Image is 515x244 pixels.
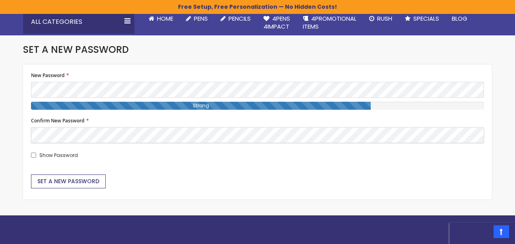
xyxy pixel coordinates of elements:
[452,14,467,23] span: Blog
[39,152,78,159] span: Show Password
[449,223,515,244] iframe: Google Customer Reviews
[399,10,445,27] a: Specials
[180,10,214,27] a: Pens
[31,72,64,79] span: New Password
[228,14,251,23] span: Pencils
[377,14,392,23] span: Rush
[31,102,371,110] div: Password Strength:
[194,14,208,23] span: Pens
[23,43,129,56] span: Set a New Password
[257,10,296,36] a: 4Pens4impact
[31,174,106,188] button: Set a New Password
[37,177,99,185] span: Set a New Password
[413,14,439,23] span: Specials
[363,10,399,27] a: Rush
[296,10,363,36] a: 4PROMOTIONALITEMS
[445,10,474,27] a: Blog
[303,14,356,31] span: 4PROMOTIONAL ITEMS
[31,117,84,124] span: Confirm New Password
[23,10,134,34] div: All Categories
[142,10,180,27] a: Home
[214,10,257,27] a: Pencils
[263,14,290,31] span: 4Pens 4impact
[157,14,173,23] span: Home
[191,102,211,109] span: Strong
